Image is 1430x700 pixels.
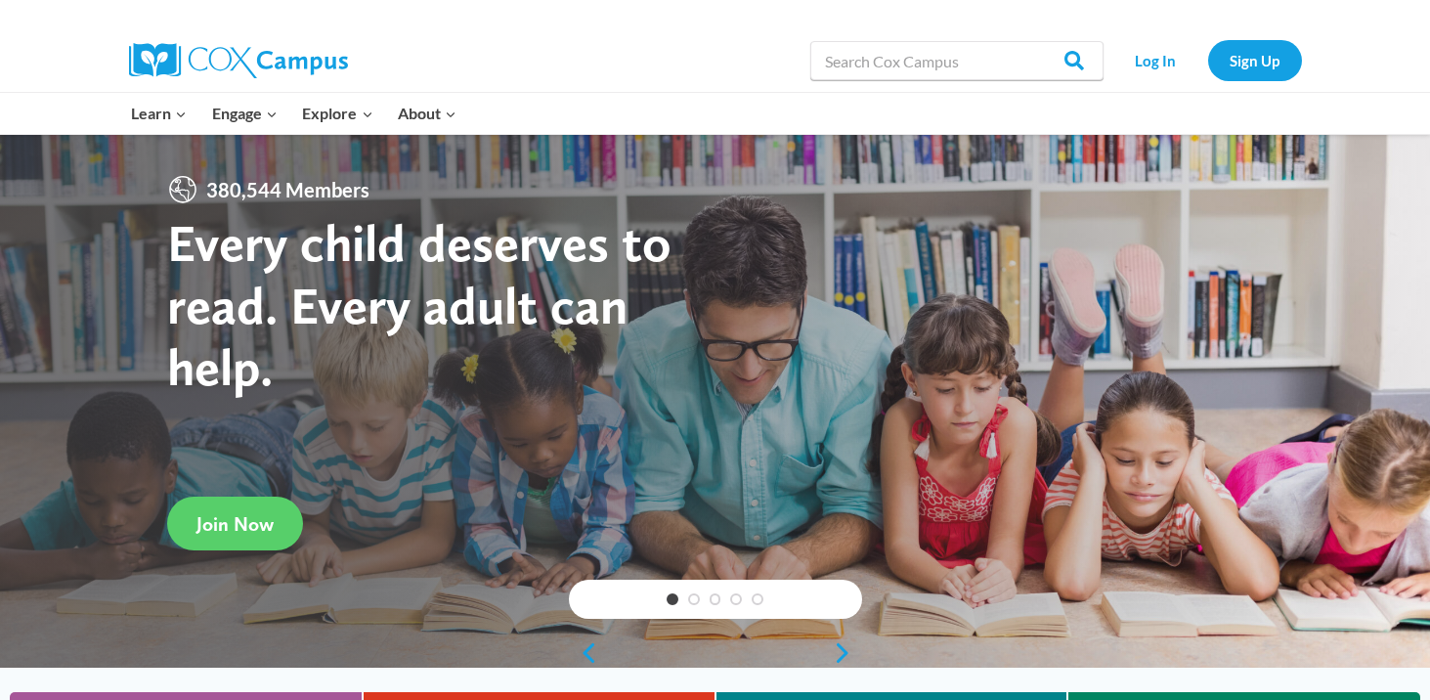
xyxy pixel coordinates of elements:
span: Explore [302,101,372,126]
input: Search Cox Campus [810,41,1104,80]
a: next [833,641,862,665]
span: About [398,101,456,126]
span: Join Now [196,512,274,536]
span: Engage [212,101,278,126]
a: 5 [752,593,763,605]
a: 3 [710,593,721,605]
span: Learn [131,101,187,126]
a: Log In [1113,40,1198,80]
nav: Primary Navigation [119,93,469,134]
div: content slider buttons [569,634,862,673]
a: Join Now [167,497,303,550]
a: 4 [730,593,742,605]
span: 380,544 Members [198,174,377,205]
a: previous [569,641,598,665]
a: 1 [667,593,678,605]
a: Sign Up [1208,40,1302,80]
img: Cox Campus [129,43,348,78]
nav: Secondary Navigation [1113,40,1302,80]
strong: Every child deserves to read. Every adult can help. [167,211,672,398]
a: 2 [688,593,700,605]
